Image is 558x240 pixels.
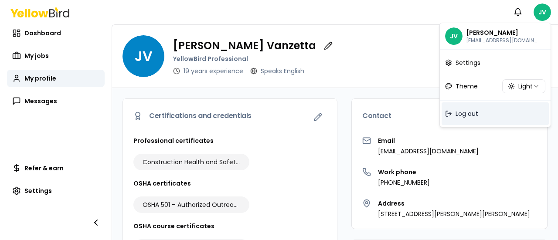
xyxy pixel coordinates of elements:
[456,109,478,118] span: Log out
[466,28,543,37] p: John Vanzetta
[456,82,478,91] span: Theme
[445,27,463,45] span: JV
[466,37,543,44] p: johnvanzetta@gmail.com
[456,58,480,67] span: Settings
